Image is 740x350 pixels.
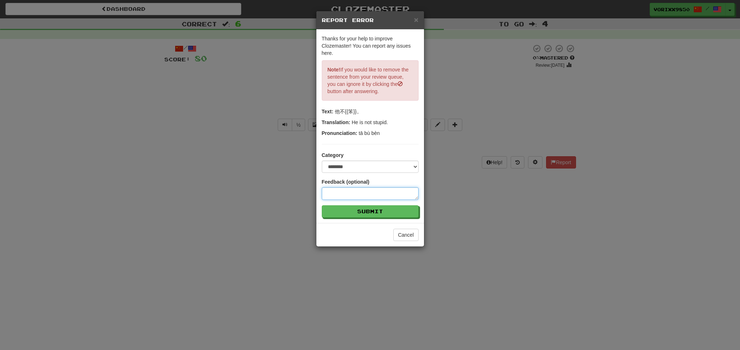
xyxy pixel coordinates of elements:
[322,109,333,114] strong: Text:
[322,130,358,136] strong: Pronunciation:
[322,60,419,101] p: If you would like to remove the sentence from your review queue, you can ignore it by clicking th...
[414,16,418,24] span: ×
[393,229,419,241] button: Cancel
[322,130,419,137] p: tā bù bèn
[414,16,418,23] button: Close
[322,119,350,125] strong: Translation:
[322,178,369,185] label: Feedback (optional)
[322,108,419,115] p: 他不{{笨}}。
[322,205,419,218] button: Submit
[322,17,419,24] h5: Report Error
[322,35,419,57] p: Thanks for your help to improve Clozemaster! You can report any issues here.
[322,119,419,126] p: He is not stupid.
[328,67,341,73] strong: Note!
[322,152,344,159] label: Category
